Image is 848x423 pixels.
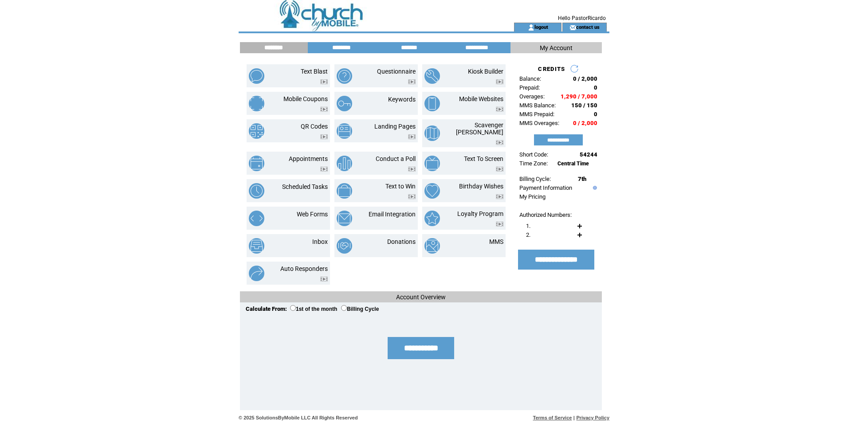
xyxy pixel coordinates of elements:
a: QR Codes [301,123,328,130]
img: video.png [320,79,328,84]
a: Inbox [312,238,328,245]
span: Time Zone: [519,160,548,167]
img: video.png [320,134,328,139]
img: text-to-screen.png [424,156,440,171]
img: scavenger-hunt.png [424,125,440,141]
span: | [573,415,575,420]
a: Questionnaire [377,68,416,75]
img: qr-codes.png [249,123,264,139]
span: Overages: [519,93,545,100]
img: birthday-wishes.png [424,183,440,199]
a: Privacy Policy [576,415,609,420]
a: logout [534,24,548,30]
img: kiosk-builder.png [424,68,440,84]
img: video.png [408,134,416,139]
span: 0 / 2,000 [573,120,597,126]
span: 150 / 150 [571,102,597,109]
label: 1st of the month [290,306,337,312]
span: Prepaid: [519,84,540,91]
span: © 2025 SolutionsByMobile LLC All Rights Reserved [239,415,358,420]
a: Mobile Coupons [283,95,328,102]
span: 54244 [580,151,597,158]
img: inbox.png [249,238,264,254]
span: 0 [594,111,597,117]
img: video.png [320,277,328,282]
img: mobile-websites.png [424,96,440,111]
span: My Account [540,44,573,51]
a: My Pricing [519,193,546,200]
input: 1st of the month [290,305,296,311]
span: 1,290 / 7,000 [561,93,597,100]
a: Landing Pages [374,123,416,130]
img: account_icon.gif [528,24,534,31]
a: contact us [576,24,600,30]
span: CREDITS [538,66,565,72]
span: Account Overview [396,294,446,301]
img: keywords.png [337,96,352,111]
img: contact_us_icon.gif [569,24,576,31]
img: text-blast.png [249,68,264,84]
span: Authorized Numbers: [519,211,572,218]
a: Scheduled Tasks [282,183,328,190]
a: Text Blast [301,68,328,75]
img: video.png [408,194,416,199]
img: donations.png [337,238,352,254]
label: Billing Cycle [341,306,379,312]
img: video.png [496,79,503,84]
input: Billing Cycle [341,305,347,311]
img: video.png [320,167,328,172]
img: video.png [320,107,328,112]
a: Email Integration [369,211,416,218]
img: mms.png [424,238,440,254]
a: Appointments [289,155,328,162]
span: 0 / 2,000 [573,75,597,82]
span: 2. [526,231,530,238]
span: MMS Balance: [519,102,556,109]
span: 1. [526,223,530,229]
img: auto-responders.png [249,266,264,281]
span: Calculate From: [246,305,287,312]
a: Web Forms [297,211,328,218]
img: email-integration.png [337,211,352,226]
span: Hello PastorRicardo [558,15,606,21]
a: Loyalty Program [457,210,503,217]
img: web-forms.png [249,211,264,226]
img: loyalty-program.png [424,211,440,226]
a: MMS [489,238,503,245]
span: Billing Cycle: [519,176,551,182]
a: Text to Win [385,183,416,190]
a: Scavenger [PERSON_NAME] [456,121,503,136]
img: text-to-win.png [337,183,352,199]
img: mobile-coupons.png [249,96,264,111]
img: video.png [496,107,503,112]
span: 7th [578,176,586,182]
img: video.png [408,79,416,84]
a: Mobile Websites [459,95,503,102]
a: Text To Screen [464,155,503,162]
img: scheduled-tasks.png [249,183,264,199]
img: help.gif [591,186,597,190]
a: Payment Information [519,184,572,191]
img: video.png [496,167,503,172]
a: Auto Responders [280,265,328,272]
span: Balance: [519,75,541,82]
img: landing-pages.png [337,123,352,139]
img: conduct-a-poll.png [337,156,352,171]
img: video.png [496,194,503,199]
a: Terms of Service [533,415,572,420]
span: MMS Prepaid: [519,111,554,117]
a: Conduct a Poll [376,155,416,162]
span: MMS Overages: [519,120,559,126]
img: video.png [408,167,416,172]
img: video.png [496,222,503,227]
span: Short Code: [519,151,548,158]
img: appointments.png [249,156,264,171]
span: 0 [594,84,597,91]
a: Donations [387,238,416,245]
a: Kiosk Builder [468,68,503,75]
img: questionnaire.png [337,68,352,84]
a: Keywords [388,96,416,103]
a: Birthday Wishes [459,183,503,190]
span: Central Time [557,161,589,167]
img: video.png [496,140,503,145]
